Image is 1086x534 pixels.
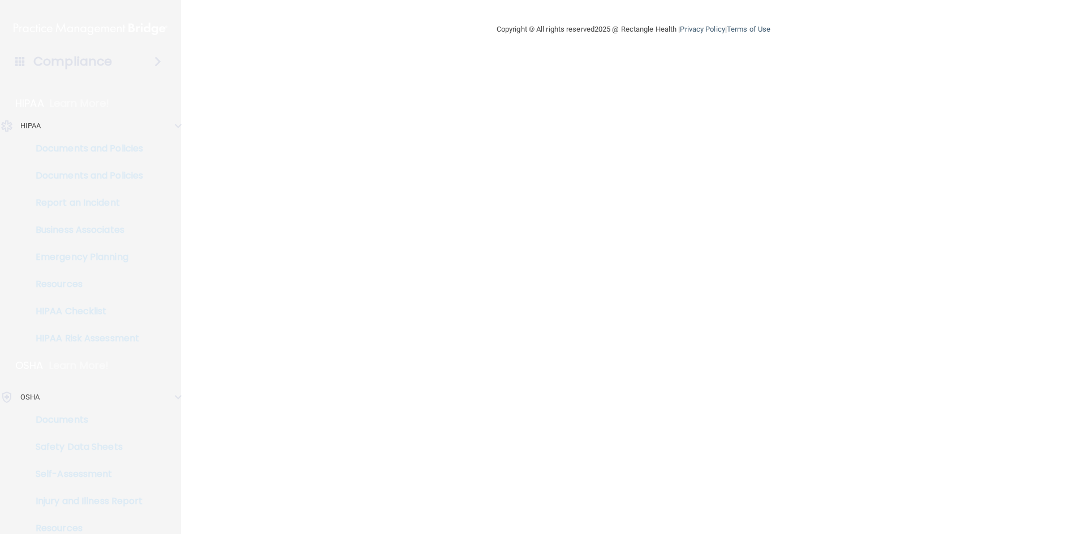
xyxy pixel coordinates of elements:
[15,97,44,110] p: HIPAA
[15,359,44,372] p: OSHA
[7,224,162,236] p: Business Associates
[20,119,41,133] p: HIPAA
[7,523,162,534] p: Resources
[7,251,162,263] p: Emergency Planning
[14,18,167,40] img: PMB logo
[50,97,110,110] p: Learn More!
[7,496,162,507] p: Injury and Illness Report
[7,468,162,480] p: Self-Assessment
[727,25,770,33] a: Terms of Use
[33,54,112,70] h4: Compliance
[49,359,109,372] p: Learn More!
[7,197,162,209] p: Report an Incident
[7,414,162,426] p: Documents
[7,143,162,154] p: Documents and Policies
[7,333,162,344] p: HIPAA Risk Assessment
[7,306,162,317] p: HIPAA Checklist
[7,279,162,290] p: Resources
[7,170,162,181] p: Documents and Policies
[680,25,725,33] a: Privacy Policy
[7,441,162,453] p: Safety Data Sheets
[427,11,840,47] div: Copyright © All rights reserved 2025 @ Rectangle Health | |
[20,390,40,404] p: OSHA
